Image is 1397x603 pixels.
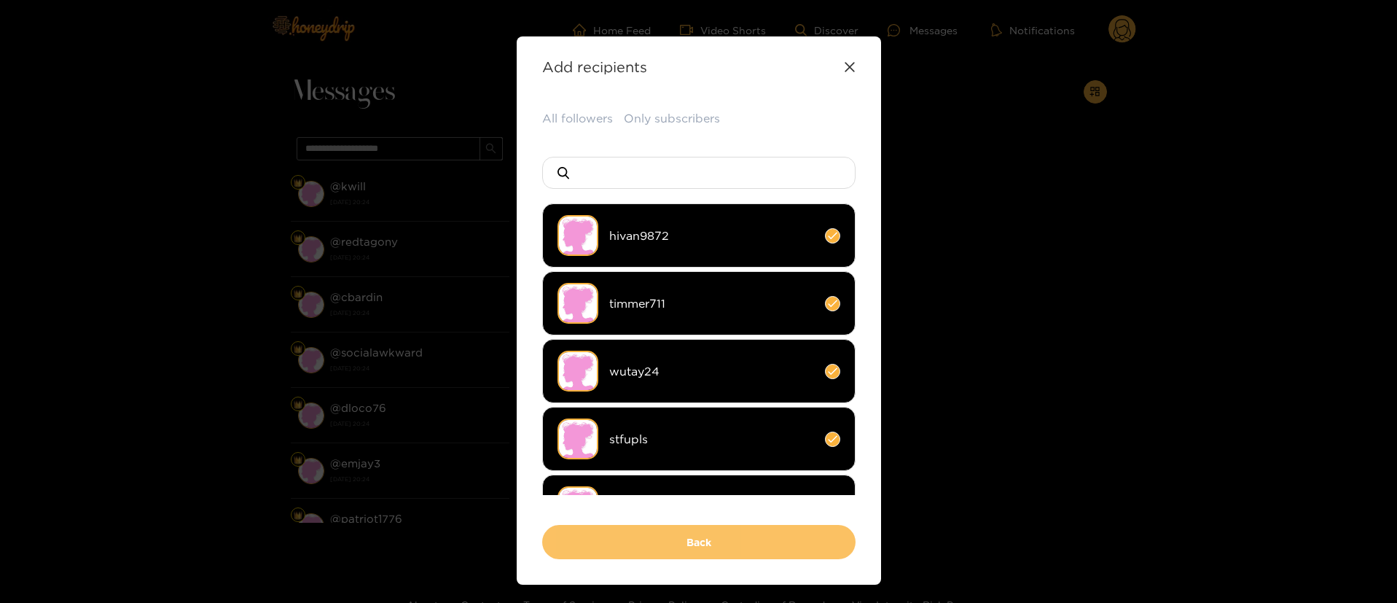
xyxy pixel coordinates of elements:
[542,110,613,127] button: All followers
[557,283,598,324] img: no-avatar.png
[542,58,647,75] strong: Add recipients
[557,351,598,392] img: no-avatar.png
[609,431,814,448] span: stfupls
[557,486,598,527] img: no-avatar.png
[624,110,720,127] button: Only subscribers
[557,215,598,256] img: no-avatar.png
[557,419,598,459] img: no-avatar.png
[609,227,814,244] span: hivan9872
[609,295,814,312] span: timmer711
[542,525,856,559] button: Back
[609,363,814,380] span: wutay24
